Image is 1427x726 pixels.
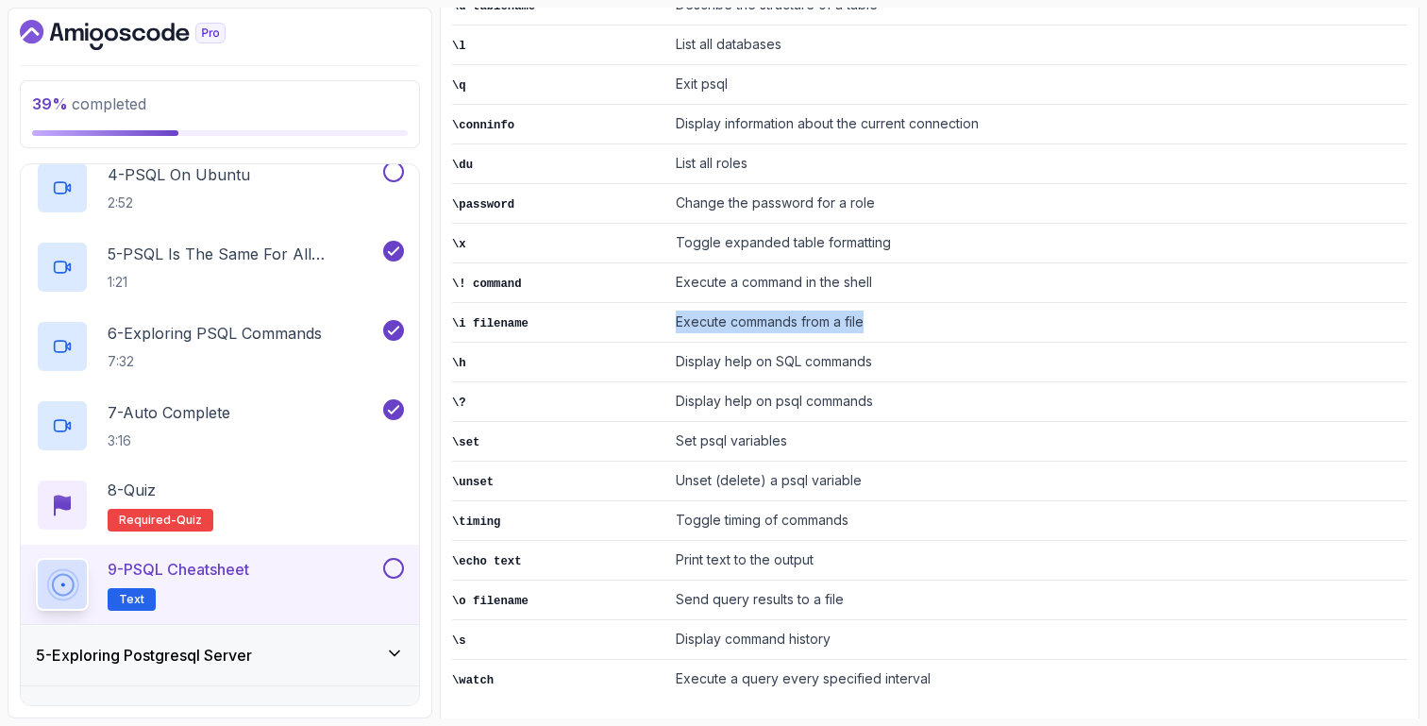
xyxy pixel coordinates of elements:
h3: 5 - Exploring Postgresql Server [36,644,252,667]
span: quiz [176,513,202,528]
code: \du [452,159,473,172]
code: \watch [452,674,494,687]
code: \conninfo [452,119,514,132]
code: \h [452,357,466,370]
p: 7:32 [108,352,322,371]
button: 4-PSQL On Ubuntu2:52 [36,161,404,214]
td: Send query results to a file [668,581,1407,620]
td: Change the password for a role [668,184,1407,224]
p: 3:16 [108,431,230,450]
code: \o filename [452,595,529,608]
p: 5 - PSQL Is The Same For All Operating Systems [108,243,379,265]
td: Display information about the current connection [668,105,1407,144]
code: \! command [452,278,522,291]
p: 7 - Auto Complete [108,401,230,424]
p: 6 - Exploring PSQL Commands [108,322,322,345]
td: Execute a query every specified interval [668,660,1407,700]
td: Display command history [668,620,1407,660]
code: \? [452,397,466,410]
p: 1:21 [108,273,379,292]
td: Exit psql [668,65,1407,105]
td: Toggle expanded table formatting [668,224,1407,263]
code: \echo text [452,555,522,568]
button: 9-PSQL CheatsheetText [36,558,404,611]
code: \timing [452,515,500,529]
code: \password [452,198,514,211]
span: 39 % [32,94,68,113]
button: 7-Auto Complete3:16 [36,399,404,452]
p: 2:52 [108,194,250,212]
code: \x [452,238,466,251]
code: \q [452,79,466,93]
span: Text [119,592,144,607]
td: Execute a command in the shell [668,263,1407,303]
td: Display help on SQL commands [668,343,1407,382]
td: List all databases [668,25,1407,65]
button: 6-Exploring PSQL Commands7:32 [36,320,404,373]
td: Unset (delete) a psql variable [668,462,1407,501]
code: \s [452,634,466,648]
td: Display help on psql commands [668,382,1407,422]
button: 8-QuizRequired-quiz [36,479,404,532]
p: 8 - Quiz [108,479,156,501]
td: List all roles [668,144,1407,184]
code: \l [452,40,466,53]
p: 4 - PSQL On Ubuntu [108,163,250,186]
td: Set psql variables [668,422,1407,462]
p: 9 - PSQL Cheatsheet [108,558,249,581]
td: Toggle timing of commands [668,501,1407,541]
code: \unset [452,476,494,489]
button: 5-Exploring Postgresql Server [21,625,419,685]
code: \i filename [452,317,529,330]
code: \set [452,436,479,449]
span: Required- [119,513,176,528]
td: Print text to the output [668,541,1407,581]
button: 5-PSQL Is The Same For All Operating Systems1:21 [36,241,404,294]
span: completed [32,94,146,113]
td: Execute commands from a file [668,303,1407,343]
a: Dashboard [20,20,269,50]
